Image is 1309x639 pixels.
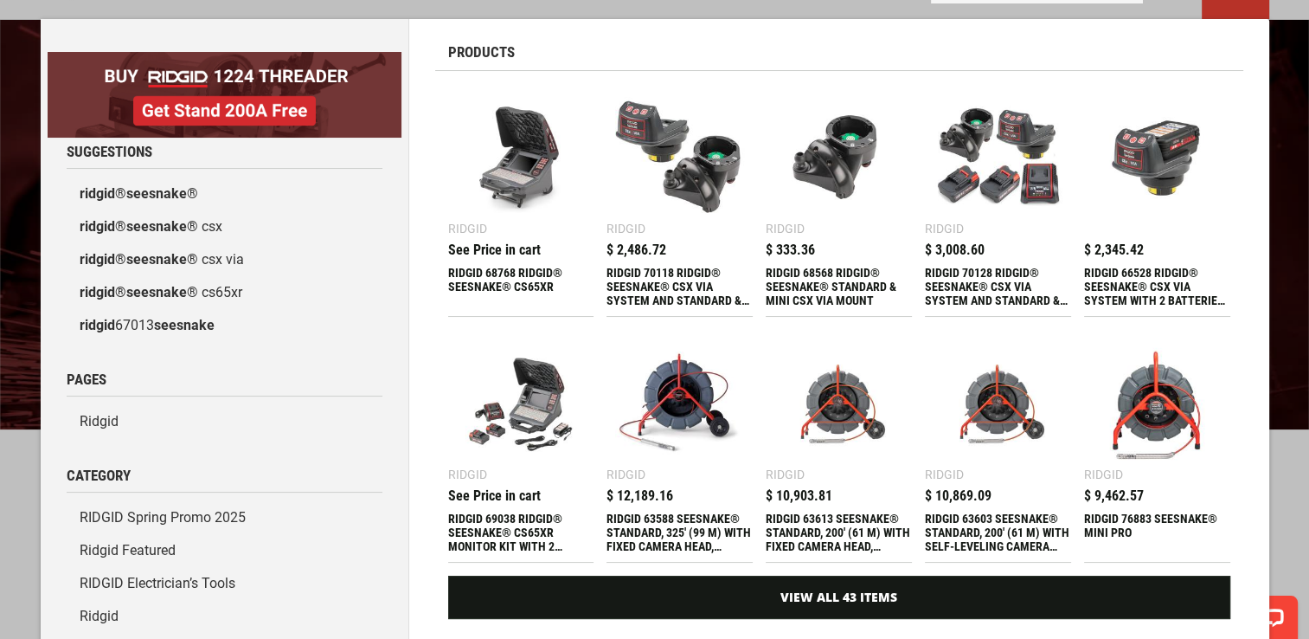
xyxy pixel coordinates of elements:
div: Ridgid [1084,468,1123,481]
a: RIDGID 69038 RIDGID® SEESNAKE® CS65XR MONITOR KIT WITH 2 BATT/CHGR Ridgid See Price in cart RIDGI... [448,330,594,562]
span: $ 12,189.16 [606,489,673,503]
span: Category [67,468,131,483]
a: RIDGID Electrician’s Tools [67,567,382,600]
div: RIDGID 63613 SEESNAKE® STANDARD, 200' (61 M) WITH FIXED CAMERA HEAD, POWERED WITH TRUSENSE [766,512,912,553]
span: $ 2,345.42 [1084,243,1144,257]
div: Ridgid [766,223,805,235]
span: $ 10,903.81 [766,489,832,503]
div: Ridgid [925,223,964,235]
a: ridgid®seesnake® csx [67,210,382,243]
a: BOGO: Buy RIDGID® 1224 Threader, Get Stand 200A Free! [48,52,401,65]
b: ridgid [80,317,115,333]
img: RIDGID 70118 RIDGID® SEESNAKE® CSX VIA SYSTEM AND STANDARD & MINI CSX VIA™ MOUNT [615,93,744,222]
b: seesnake [126,251,187,268]
img: RIDGID 63603 SEESNAKE® STANDARD, 200' (61 M) WITH SELF-LEVELING CAMERA HEAD, POWERED WITH TRUSENSE [934,339,1062,468]
div: RIDGID 63588 SEESNAKE® STANDARD, 325' (99 M) WITH FIXED CAMERA HEAD, POWERED WITH TRUSENSE [606,512,753,553]
a: RIDGID 63613 SEESNAKE® STANDARD, 200' (61 M) WITH FIXED CAMERA HEAD, POWERED WITH TRUSENSE Ridgid... [766,330,912,562]
a: RIDGID 66528 RIDGID® SEESNAKE® CSX VIA SYSTEM WITH 2 BATTERIES AND CHARGER $ 2,345.42 RIDGID 6652... [1084,84,1230,316]
div: RIDGID 76883 SEESNAKE® MINI PRO [1084,512,1230,553]
b: seesnake [126,218,187,235]
div: Ridgid [925,468,964,481]
div: Ridgid [606,223,645,235]
div: RIDGID 66528 RIDGID® SEESNAKE® CSX VIA SYSTEM WITH 2 BATTERIES AND CHARGER [1084,266,1230,307]
div: RIDGID 63603 SEESNAKE® STANDARD, 200' (61 M) WITH SELF-LEVELING CAMERA HEAD, POWERED WITH TRUSENSE [925,512,1071,553]
div: Ridgid [448,223,487,235]
a: RIDGID 63588 SEESNAKE® STANDARD, 325' (99 M) WITH FIXED CAMERA HEAD, POWERED WITH TRUSENSE Ridgid... [606,330,753,562]
a: View All 43 Items [448,576,1230,619]
div: See Price in cart [448,489,541,503]
img: RIDGID 66528 RIDGID® SEESNAKE® CSX VIA SYSTEM WITH 2 BATTERIES AND CHARGER [1093,93,1222,222]
span: Products [448,45,515,60]
button: Open LiveChat chat widget [199,23,220,43]
div: Ridgid [448,468,487,481]
b: seesnake [126,284,187,300]
a: RIDGID 68568 RIDGID® SEESNAKE® STANDARD & MINI CSX VIA MOUNT Ridgid $ 333.36 RIDGID 68568 RIDGID®... [766,84,912,316]
img: RIDGID 63588 SEESNAKE® STANDARD, 325' (99 M) WITH FIXED CAMERA HEAD, POWERED WITH TRUSENSE [615,339,744,468]
span: Suggestions [67,145,152,159]
a: RIDGID Spring Promo 2025 [67,501,382,534]
b: ridgid [80,185,115,202]
img: RIDGID 70128 RIDGID® SEESNAKE® CSX VIA SYSTEM AND STANDARD & MINI CSX VIA™ MOUNT WITH 2 BATTERIES... [934,93,1062,222]
div: Ridgid [606,468,645,481]
span: $ 2,486.72 [606,243,666,257]
b: seesnake [154,317,215,333]
a: Ridgid Featured [67,534,382,567]
span: Pages [67,372,106,387]
a: RIDGID 63603 SEESNAKE® STANDARD, 200' (61 M) WITH SELF-LEVELING CAMERA HEAD, POWERED WITH TRUSENS... [925,330,1071,562]
img: BOGO: Buy RIDGID® 1224 Threader, Get Stand 200A Free! [48,52,401,138]
p: We're away right now. Please check back later! [24,26,196,40]
a: ridgid®seesnake® cs65xr [67,276,382,309]
a: ridgid67013seesnake [67,309,382,342]
img: RIDGID 68568 RIDGID® SEESNAKE® STANDARD & MINI CSX VIA MOUNT [774,93,903,222]
a: RIDGID 68768 RIDGID® SEESNAKE® CS65XR Ridgid See Price in cart RIDGID 68768 RIDGID® SEESNAKE® CS65XR [448,84,594,316]
div: See Price in cart [448,243,541,257]
div: Ridgid [766,468,805,481]
a: Ridgid [67,600,382,633]
a: RIDGID 76883 SEESNAKE® MINI PRO Ridgid $ 9,462.57 RIDGID 76883 SEESNAKE® MINI PRO [1084,330,1230,562]
span: $ 3,008.60 [925,243,985,257]
div: RIDGID 70118 RIDGID® SEESNAKE® CSX VIA SYSTEM AND STANDARD & MINI CSX VIA™ MOUNT [606,266,753,307]
a: Ridgid [67,405,382,438]
div: RIDGID 68568 RIDGID® SEESNAKE® STANDARD & MINI CSX VIA MOUNT [766,266,912,307]
span: $ 333.36 [766,243,815,257]
img: RIDGID 63613 SEESNAKE® STANDARD, 200' (61 M) WITH FIXED CAMERA HEAD, POWERED WITH TRUSENSE [774,339,903,468]
img: RIDGID 68768 RIDGID® SEESNAKE® CS65XR [457,93,586,222]
a: RIDGID 70118 RIDGID® SEESNAKE® CSX VIA SYSTEM AND STANDARD & MINI CSX VIA™ MOUNT Ridgid $ 2,486.7... [606,84,753,316]
a: ridgid®seesnake® csx via [67,243,382,276]
b: ridgid [80,284,115,300]
span: $ 9,462.57 [1084,489,1144,503]
a: RIDGID 70128 RIDGID® SEESNAKE® CSX VIA SYSTEM AND STANDARD & MINI CSX VIA™ MOUNT WITH 2 BATTERIES... [925,84,1071,316]
b: ridgid [80,251,115,268]
span: $ 10,869.09 [925,489,991,503]
img: RIDGID 76883 SEESNAKE® MINI PRO [1093,339,1222,468]
b: seesnake [126,185,187,202]
img: RIDGID 69038 RIDGID® SEESNAKE® CS65XR MONITOR KIT WITH 2 BATT/CHGR [457,339,586,468]
div: RIDGID 68768 RIDGID® SEESNAKE® CS65XR [448,266,594,307]
a: ridgid®seesnake® [67,177,382,210]
div: RIDGID 70128 RIDGID® SEESNAKE® CSX VIA SYSTEM AND STANDARD & MINI CSX VIA™ MOUNT WITH 2 BATTERIES... [925,266,1071,307]
div: RIDGID 69038 RIDGID® SEESNAKE® CS65XR MONITOR KIT WITH 2 BATT/CHGR [448,512,594,553]
b: ridgid [80,218,115,235]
